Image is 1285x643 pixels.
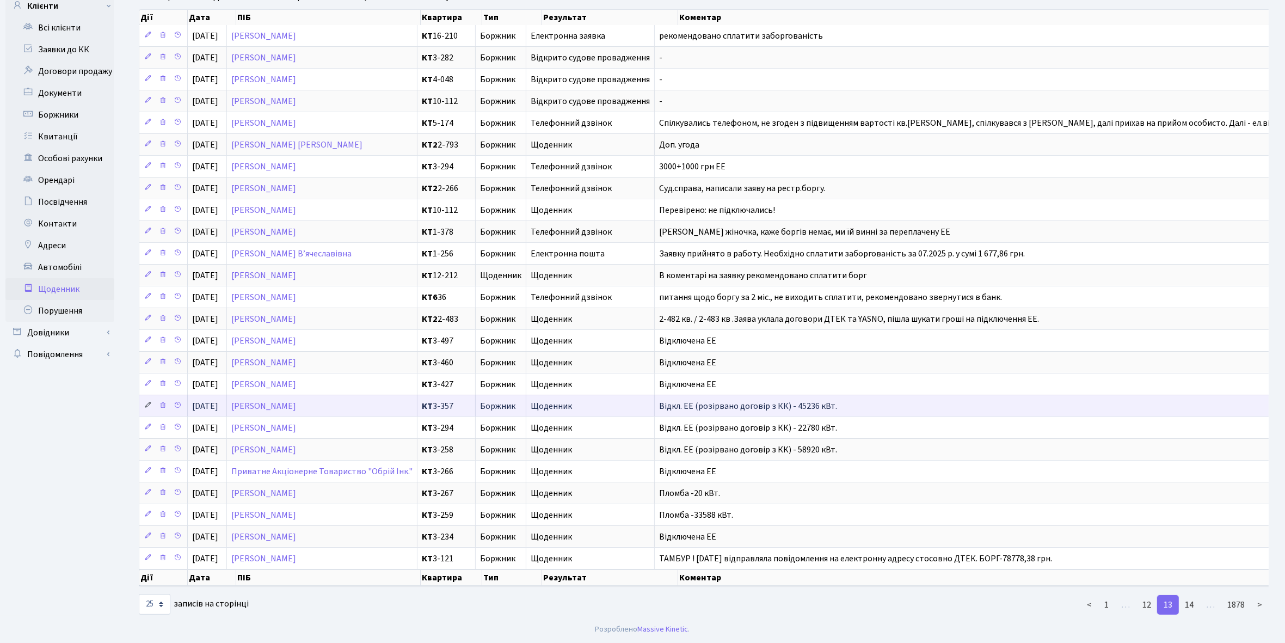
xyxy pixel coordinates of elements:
[231,291,296,303] a: [PERSON_NAME]
[231,444,296,456] a: [PERSON_NAME]
[480,467,521,476] span: Боржник
[531,32,650,40] span: Електронна заявка
[1157,595,1179,615] a: 13
[531,293,650,302] span: Телефонний дзвінок
[422,336,471,345] span: 3-497
[422,204,433,216] b: КТ
[480,271,521,280] span: Щоденник
[480,184,521,193] span: Боржник
[5,104,114,126] a: Боржники
[231,139,362,151] a: [PERSON_NAME] [PERSON_NAME]
[659,357,716,369] span: Відключена ЕЕ
[422,358,471,367] span: 3-460
[422,357,433,369] b: КТ
[480,532,521,541] span: Боржник
[480,380,521,389] span: Боржник
[192,161,218,173] span: [DATE]
[659,270,867,281] span: В коментарі на заявку рекомендовано сплатити борг
[531,358,650,367] span: Щоденник
[422,531,433,543] b: КТ
[1221,595,1251,615] a: 1878
[422,161,433,173] b: КТ
[231,553,296,565] a: [PERSON_NAME]
[659,30,823,42] span: рекомендовано сплатити заборгованість
[231,161,296,173] a: [PERSON_NAME]
[139,594,170,615] select: записів на сторінці
[480,315,521,323] span: Боржник
[422,554,471,563] span: 3-121
[192,466,218,477] span: [DATE]
[480,249,521,258] span: Боржник
[231,182,296,194] a: [PERSON_NAME]
[422,162,471,171] span: 3-294
[5,82,114,104] a: Документи
[422,293,471,302] span: 36
[5,17,114,39] a: Всі клієнти
[422,402,471,411] span: 3-357
[422,226,433,238] b: КТ
[531,554,650,563] span: Щоденник
[422,532,471,541] span: 3-234
[192,226,218,238] span: [DATE]
[192,139,218,151] span: [DATE]
[422,315,471,323] span: 2-483
[531,445,650,454] span: Щоденник
[480,162,521,171] span: Боржник
[231,466,413,477] a: Приватне Акціонерне Товариство "Обрій Інк."
[659,95,662,107] span: -
[422,140,471,149] span: 2-793
[659,313,1039,325] span: 2-482 кв. / 2-483 кв .Заява уклала договори ДТЕК та YASNO, пішла шукати гроші на підключення ЕЕ.
[192,30,218,42] span: [DATE]
[5,344,114,365] a: Повідомлення
[192,357,218,369] span: [DATE]
[480,206,521,215] span: Боржник
[231,335,296,347] a: [PERSON_NAME]
[422,444,433,456] b: КТ
[422,553,433,565] b: КТ
[659,204,775,216] span: Перевірено: не підключались!
[422,32,471,40] span: 16-210
[480,424,521,432] span: Боржник
[659,509,733,521] span: Пломба -33588 кВт.
[659,182,825,194] span: Суд.справа, написали заяву на рестр.боргу.
[231,531,296,543] a: [PERSON_NAME]
[422,248,433,260] b: КТ
[659,335,716,347] span: Відключена ЕЕ
[231,422,296,434] a: [PERSON_NAME]
[5,60,114,82] a: Договори продажу
[5,39,114,60] a: Заявки до КК
[192,182,218,194] span: [DATE]
[480,53,521,62] span: Боржник
[5,300,114,322] a: Порушення
[188,10,236,25] th: Дата
[422,271,471,280] span: 12-212
[422,53,471,62] span: 3-282
[139,594,249,615] label: записів на сторінці
[192,444,218,456] span: [DATE]
[1098,595,1115,615] a: 1
[192,117,218,129] span: [DATE]
[422,445,471,454] span: 3-258
[531,206,650,215] span: Щоденник
[421,569,482,586] th: Квартира
[5,148,114,169] a: Особові рахунки
[659,161,725,173] span: 3000+1000 грн ЕЕ
[422,487,433,499] b: КТ
[192,400,218,412] span: [DATE]
[531,532,650,541] span: Щоденник
[231,204,296,216] a: [PERSON_NAME]
[231,248,352,260] a: [PERSON_NAME] В’ячеславівна
[139,569,188,586] th: Дії
[192,553,218,565] span: [DATE]
[659,422,837,434] span: Відкл. ЕЕ (розірвано договір з КК) - 22780 кВт.
[1178,595,1200,615] a: 14
[236,10,421,25] th: ПІБ
[422,52,433,64] b: КТ
[659,553,1052,565] span: ТАМБУР ! [DATE] відправляла повідомлення на електронну адресу стосовно ДТЕК. БОРГ-78778,38 грн.
[231,52,296,64] a: [PERSON_NAME]
[531,489,650,498] span: Щоденник
[231,357,296,369] a: [PERSON_NAME]
[531,467,650,476] span: Щоденник
[192,487,218,499] span: [DATE]
[480,97,521,106] span: Боржник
